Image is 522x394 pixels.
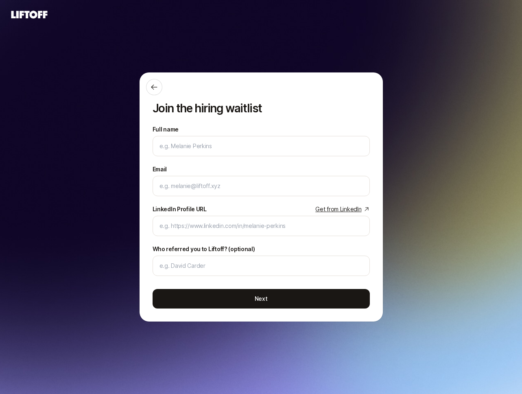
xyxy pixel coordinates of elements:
[153,289,370,309] button: Next
[159,141,363,151] input: e.g. Melanie Perkins
[153,164,167,174] label: Email
[159,221,363,231] input: e.g. https://www.linkedin.com/in/melanie-perkins
[153,125,179,134] label: Full name
[153,204,207,214] div: LinkedIn Profile URL
[315,204,369,214] a: Get from LinkedIn
[159,181,363,191] input: e.g. melanie@liftoff.xyz
[153,244,255,254] label: Who referred you to Liftoff? (optional)
[153,102,370,115] p: Join the hiring waitlist
[159,261,363,271] input: e.g. David Carder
